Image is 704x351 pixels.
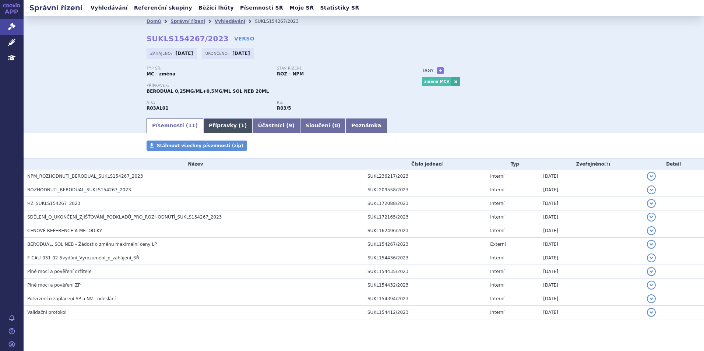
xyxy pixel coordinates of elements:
[490,201,504,206] span: Interní
[147,84,407,88] p: Přípravek:
[176,51,193,56] strong: [DATE]
[132,3,194,13] a: Referenční skupiny
[422,77,451,86] a: změna MCV
[490,174,504,179] span: Interní
[364,238,486,251] td: SUKL154267/2023
[147,19,161,24] a: Domů
[647,213,656,221] button: detail
[539,306,643,319] td: [DATE]
[604,162,610,167] abbr: (?)
[196,3,236,13] a: Běžící lhůty
[539,224,643,238] td: [DATE]
[232,51,250,56] strong: [DATE]
[539,265,643,279] td: [DATE]
[364,251,486,265] td: SUKL154436/2023
[364,265,486,279] td: SUKL154435/2023
[255,16,308,27] li: SUKLS154267/2023
[334,123,338,128] span: 0
[27,296,116,301] span: Potvrzení o zaplacení SP a NV - odeslání
[318,3,361,13] a: Statistiky SŘ
[24,3,88,13] h2: Správní řízení
[147,66,270,71] p: Typ SŘ:
[643,159,704,170] th: Detail
[539,210,643,224] td: [DATE]
[539,279,643,292] td: [DATE]
[170,19,205,24] a: Správní řízení
[539,170,643,183] td: [DATE]
[364,224,486,238] td: SUKL162496/2023
[364,306,486,319] td: SUKL154412/2023
[147,106,169,111] strong: FENOTEROL A IPRATROPIUM-BROMID
[277,106,291,111] strong: fenoterol+ipratropium bromid
[27,242,157,247] span: BERODUAL, SOL NEB - Žádost o změnu maximální ceny LP
[490,255,504,260] span: Interní
[647,226,656,235] button: detail
[364,279,486,292] td: SUKL154432/2023
[277,66,400,71] p: Stav řízení:
[647,281,656,290] button: detail
[27,283,81,288] span: Plné moci a pověření ZP
[234,35,254,42] a: VERSO
[203,118,252,133] a: Přípravky (1)
[539,159,643,170] th: Zveřejněno
[147,118,203,133] a: Písemnosti (11)
[27,255,139,260] span: F-CAU-031-02-5vydání_Vyrozumění_o_zahájení_SŘ
[289,123,292,128] span: 9
[364,183,486,197] td: SUKL209558/2023
[27,228,102,233] span: CENOVÉ REFERENCE A METODIKY
[150,50,173,56] span: Zahájeno:
[287,3,316,13] a: Moje SŘ
[88,3,130,13] a: Vyhledávání
[27,187,131,192] span: ROZHODNUTÍ_BERODUAL_SUKLS154267_2023
[241,123,244,128] span: 1
[539,197,643,210] td: [DATE]
[24,159,364,170] th: Název
[147,34,229,43] strong: SUKLS154267/2023
[27,201,80,206] span: HZ_SUKLS154267_2023
[647,199,656,208] button: detail
[647,267,656,276] button: detail
[147,89,269,94] span: BERODUAL 0,25MG/ML+0,5MG/ML SOL NEB 20ML
[490,310,504,315] span: Interní
[364,292,486,306] td: SUKL154394/2023
[486,159,539,170] th: Typ
[539,292,643,306] td: [DATE]
[647,294,656,303] button: detail
[437,67,444,74] a: +
[364,170,486,183] td: SUKL236217/2023
[238,3,285,13] a: Písemnosti SŘ
[147,71,175,77] strong: MC - změna
[647,253,656,262] button: detail
[490,269,504,274] span: Interní
[490,296,504,301] span: Interní
[539,251,643,265] td: [DATE]
[490,228,504,233] span: Interní
[364,210,486,224] td: SUKL172165/2023
[647,240,656,249] button: detail
[364,197,486,210] td: SUKL172088/2023
[647,185,656,194] button: detail
[147,141,247,151] a: Stáhnout všechny písemnosti (zip)
[27,214,222,220] span: SDĚLENÍ_O_UKONČENÍ_ZJIŠŤOVÁNÍ_PODKLADŮ_PRO_ROZHODNUTÍ_SUKLS154267_2023
[647,308,656,317] button: detail
[300,118,346,133] a: Sloučení (0)
[422,66,434,75] h3: Tagy
[147,100,270,105] p: ATC:
[188,123,195,128] span: 11
[346,118,387,133] a: Poznámka
[27,269,92,274] span: Plné moci a pověření držitele
[157,143,243,148] span: Stáhnout všechny písemnosti (zip)
[277,71,304,77] strong: ROZ – NPM
[215,19,245,24] a: Vyhledávání
[490,242,506,247] span: Externí
[252,118,300,133] a: Účastníci (9)
[364,159,486,170] th: Číslo jednací
[490,283,504,288] span: Interní
[490,187,504,192] span: Interní
[205,50,230,56] span: Ukončeno:
[539,238,643,251] td: [DATE]
[27,310,67,315] span: Validační protokol
[539,183,643,197] td: [DATE]
[27,174,143,179] span: NPM_ROZHODNUTÍ_BERODUAL_SUKLS154267_2023
[490,214,504,220] span: Interní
